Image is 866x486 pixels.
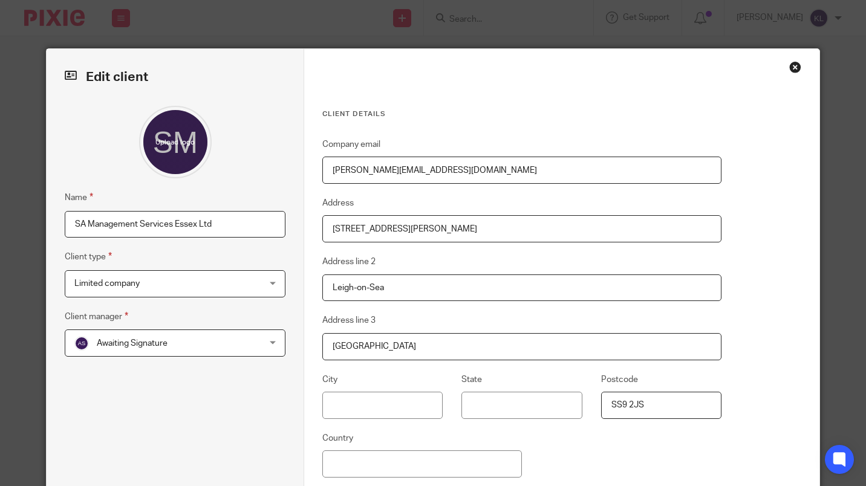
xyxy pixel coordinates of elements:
label: Company email [322,138,380,151]
label: Client manager [65,309,128,323]
label: Postcode [601,374,638,386]
div: Close this dialog window [789,61,801,73]
label: City [322,374,337,386]
label: Country [322,432,353,444]
img: svg%3E [74,336,89,351]
span: Limited company [74,279,140,288]
label: Address [322,197,354,209]
label: State [461,374,482,386]
label: Name [65,190,93,204]
h3: Client details [322,109,721,119]
label: Client type [65,250,112,264]
h2: Edit client [65,67,285,88]
label: Address line 3 [322,314,376,326]
span: Awaiting Signature [97,339,168,348]
label: Address line 2 [322,256,376,268]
